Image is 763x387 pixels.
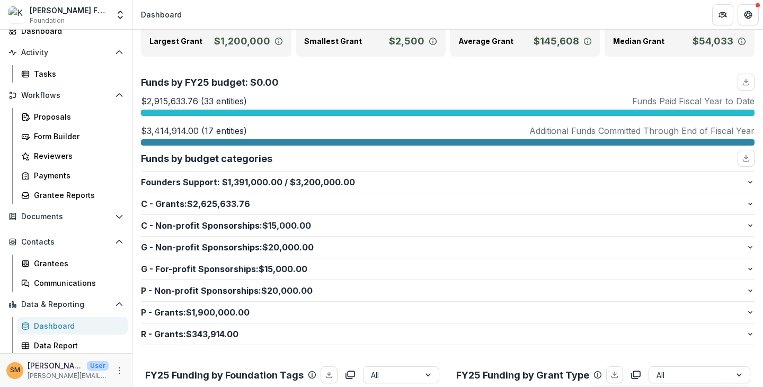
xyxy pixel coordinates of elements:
p: G - Non-profit Sponsorships : $20,000.00 [141,241,746,254]
div: Grantee Reports [34,190,119,201]
button: download [738,74,755,91]
p: $54,033 [693,34,733,48]
p: Median Grant [613,35,664,47]
button: C - Non-profit Sponsorships:$15,000.00 [141,215,755,236]
p: Largest Grant [149,35,202,47]
p: P - Non-profit Sponsorships : $20,000.00 [141,284,746,297]
nav: breadcrumb [137,7,186,22]
p: Funds Paid Fiscal Year to Date [632,95,755,107]
div: Proposals [34,111,119,122]
button: download [606,366,623,383]
p: $2,500 [389,34,424,48]
p: $3,414,914.00 (17 entities) [141,124,247,137]
p: FY25 Funding by Foundation Tags [145,368,304,382]
button: Open Documents [4,208,128,225]
p: [PERSON_NAME] [28,360,83,371]
button: copy to clipboard [627,366,644,383]
div: [PERSON_NAME] Foundation [30,5,109,16]
button: Partners [712,4,733,25]
p: P - Grants : $1,900,000.00 [141,306,746,319]
p: R - Grants : $343,914.00 [141,328,746,340]
p: Funds by budget categories [141,151,272,166]
button: Open entity switcher [113,4,128,25]
a: Form Builder [17,128,128,145]
p: G - For-profit Sponsorships : $15,000.00 [141,263,746,275]
span: Activity [21,48,111,57]
p: C - Non-profit Sponsorships : $15,000.00 [141,219,746,232]
button: Open Activity [4,44,128,61]
button: P - Non-profit Sponsorships:$20,000.00 [141,280,755,301]
button: Founders Support:$1,391,000.00/$3,200,000.00 [141,172,755,193]
button: download [738,150,755,167]
button: More [113,364,126,377]
div: Dashboard [34,320,119,331]
button: download [321,366,338,383]
span: / [285,176,288,188]
div: Form Builder [34,131,119,142]
button: R - Grants:$343,914.00 [141,323,755,345]
a: Data Report [17,337,128,354]
p: $1,200,000 [214,34,270,48]
div: Subina Mahal [10,367,20,374]
button: C - Grants:$2,625,633.76 [141,193,755,214]
button: G - Non-profit Sponsorships:$20,000.00 [141,237,755,258]
p: C - Grants : $2,625,633.76 [141,197,746,210]
button: Open Workflows [4,87,128,104]
button: Get Help [738,4,759,25]
span: Contacts [21,238,111,247]
button: P - Grants:$1,900,000.00 [141,302,755,323]
p: [PERSON_NAME][EMAIL_ADDRESS][PERSON_NAME][DOMAIN_NAME] [28,371,109,381]
p: Funds by FY25 budget: $0.00 [141,75,279,89]
div: Dashboard [21,25,119,37]
a: Grantee Reports [17,186,128,204]
div: Grantees [34,258,119,269]
div: Payments [34,170,119,181]
p: $2,915,633.76 (33 entities) [141,95,247,107]
a: Proposals [17,108,128,125]
a: Dashboard [17,317,128,335]
div: Tasks [34,68,119,79]
span: Workflows [21,91,111,100]
span: Data & Reporting [21,300,111,309]
p: Average Grant [458,35,513,47]
button: Open Contacts [4,233,128,250]
p: $145,608 [534,34,579,48]
span: Foundation [30,16,65,25]
button: Open Data & Reporting [4,296,128,313]
p: FY25 Funding by Grant Type [456,368,589,382]
a: Grantees [17,255,128,272]
span: $1,391,000.00 [222,176,282,188]
a: Dashboard [4,22,128,40]
a: Tasks [17,65,128,83]
div: Dashboard [141,9,182,20]
p: Founders Support : $3,200,000.00 [141,176,746,188]
button: copy to clipboard [342,366,359,383]
span: Documents [21,212,111,221]
div: Reviewers [34,150,119,161]
img: Kapor Foundation [8,6,25,23]
div: Communications [34,277,119,289]
div: Data Report [34,340,119,351]
a: Reviewers [17,147,128,165]
p: Smallest Grant [304,35,362,47]
a: Communications [17,274,128,292]
p: Additional Funds Committed Through End of Fiscal Year [529,124,755,137]
a: Payments [17,167,128,184]
p: User [87,361,109,371]
button: G - For-profit Sponsorships:$15,000.00 [141,258,755,280]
